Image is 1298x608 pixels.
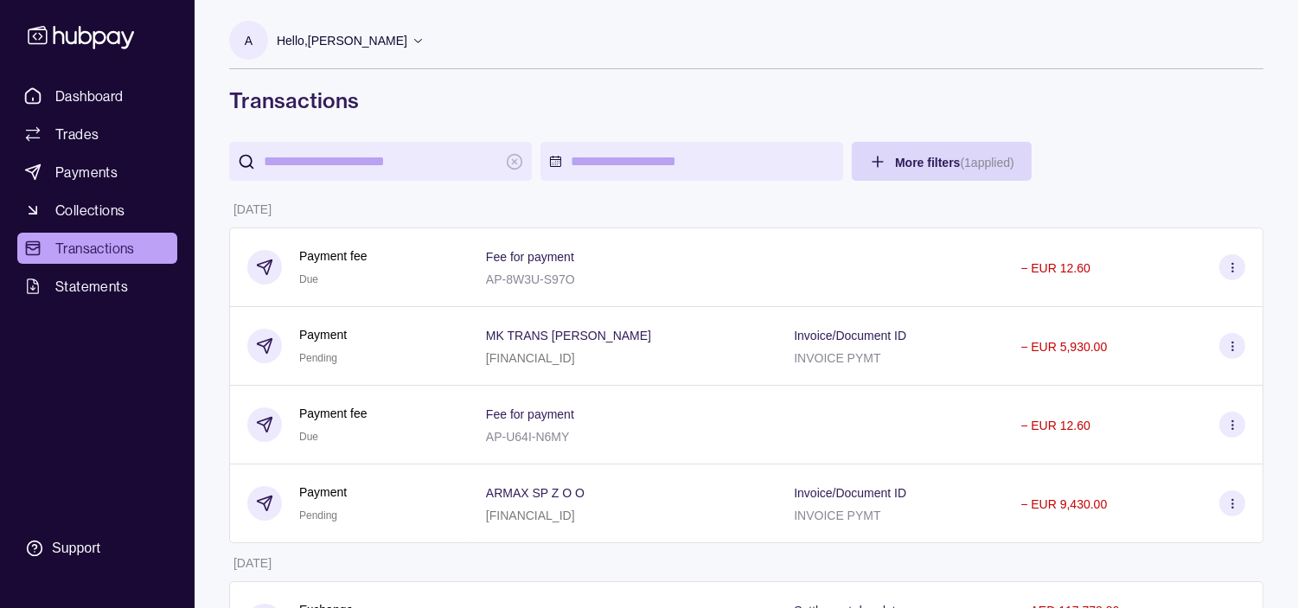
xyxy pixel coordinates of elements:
[486,486,585,500] p: ARMAX SP Z O O
[1020,340,1107,354] p: − EUR 5,930.00
[17,80,177,112] a: Dashboard
[17,271,177,302] a: Statements
[486,250,574,264] p: Fee for payment
[299,352,337,364] span: Pending
[895,156,1014,170] span: More filters
[55,86,124,106] span: Dashboard
[794,329,906,342] p: Invoice/Document ID
[299,483,347,502] p: Payment
[1020,497,1107,511] p: − EUR 9,430.00
[794,486,906,500] p: Invoice/Document ID
[794,509,880,522] p: INVOICE PYMT
[55,162,118,182] span: Payments
[299,246,368,266] p: Payment fee
[486,407,574,421] p: Fee for payment
[960,156,1013,170] p: ( 1 applied)
[55,238,135,259] span: Transactions
[277,31,407,50] p: Hello, [PERSON_NAME]
[852,142,1032,181] button: More filters(1applied)
[486,329,651,342] p: MK TRANS [PERSON_NAME]
[17,195,177,226] a: Collections
[55,200,125,221] span: Collections
[299,273,318,285] span: Due
[55,124,99,144] span: Trades
[1020,419,1090,432] p: − EUR 12.60
[486,272,575,286] p: AP-8W3U-S97O
[52,539,100,558] div: Support
[17,530,177,566] a: Support
[17,118,177,150] a: Trades
[17,233,177,264] a: Transactions
[486,351,575,365] p: [FINANCIAL_ID]
[233,556,272,570] p: [DATE]
[245,31,253,50] p: A
[299,404,368,423] p: Payment fee
[794,351,880,365] p: INVOICE PYMT
[1020,261,1090,275] p: − EUR 12.60
[17,157,177,188] a: Payments
[233,202,272,216] p: [DATE]
[486,509,575,522] p: [FINANCIAL_ID]
[299,431,318,443] span: Due
[229,86,1263,114] h1: Transactions
[299,325,347,344] p: Payment
[299,509,337,522] span: Pending
[264,142,497,181] input: search
[486,430,569,444] p: AP-U64I-N6MY
[55,276,128,297] span: Statements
